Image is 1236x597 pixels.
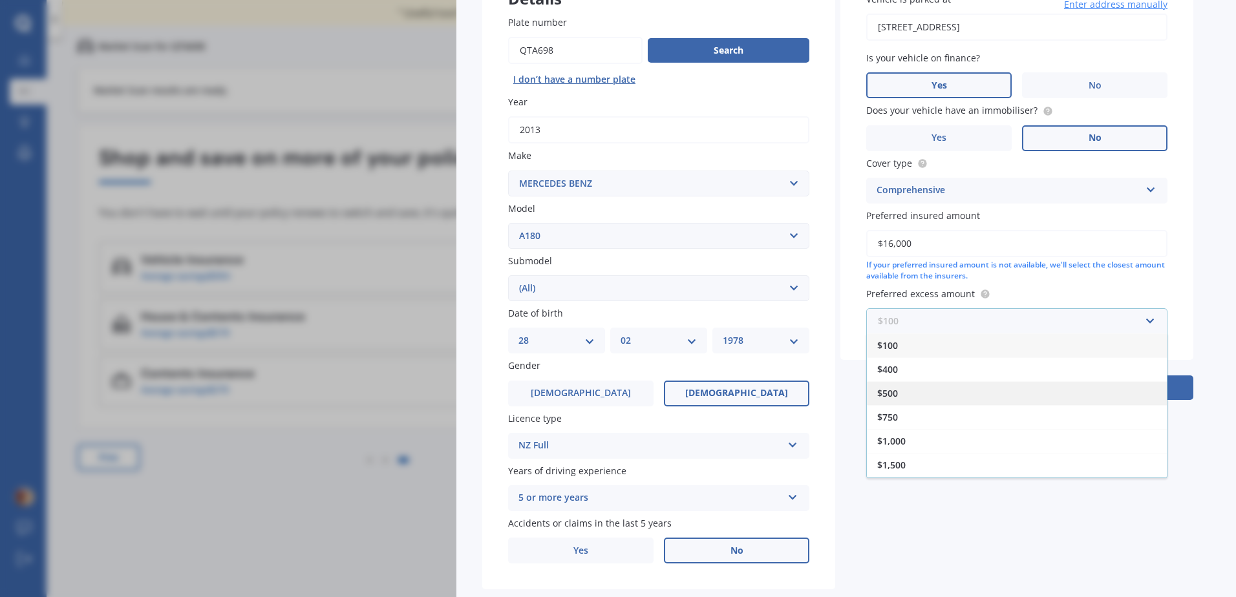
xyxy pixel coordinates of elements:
span: Accidents or claims in the last 5 years [508,517,672,529]
span: [DEMOGRAPHIC_DATA] [685,388,788,399]
span: No [730,545,743,556]
span: Yes [573,545,588,556]
button: Search [648,38,809,63]
span: Preferred excess amount [866,288,975,300]
input: YYYY [508,116,809,143]
span: Yes [932,80,947,91]
span: $400 [877,363,898,375]
span: Date of birth [508,307,563,319]
button: I don’t have a number plate [508,69,641,90]
span: Year [508,96,527,108]
div: 5 or more years [518,490,782,506]
span: Does your vehicle have an immobiliser? [866,105,1038,117]
span: Submodel [508,255,552,267]
span: No [1089,80,1102,91]
div: NZ Full [518,438,782,454]
span: Preferred insured amount [866,209,980,222]
span: Cover type [866,157,912,169]
input: Enter address [866,14,1167,41]
span: No [1089,132,1102,143]
input: Enter amount [866,230,1167,257]
span: [DEMOGRAPHIC_DATA] [531,388,631,399]
span: Plate number [508,16,567,28]
span: Gender [508,360,540,372]
span: Yes [932,132,946,143]
span: Is your vehicle on finance? [866,52,980,64]
span: $1,000 [877,435,906,447]
span: Model [508,202,535,215]
span: $500 [877,387,898,399]
div: Comprehensive [877,183,1140,198]
input: Enter plate number [508,37,643,64]
span: Licence type [508,412,562,424]
span: Make [508,150,531,162]
div: If your preferred insured amount is not available, we'll select the closest amount available from... [866,260,1167,282]
span: $750 [877,411,898,423]
span: $100 [877,339,898,351]
span: Years of driving experience [508,465,626,477]
span: $1,500 [877,459,906,471]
